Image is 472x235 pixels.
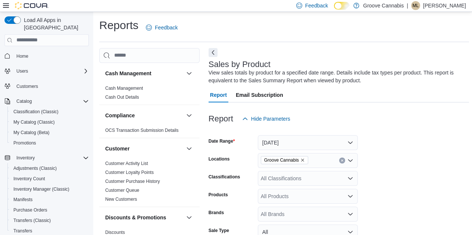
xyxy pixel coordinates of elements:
span: Groove Cannabis [264,156,299,164]
button: Inventory [13,153,38,162]
button: Classification (Classic) [7,107,92,117]
a: Inventory Count [10,174,48,183]
span: Transfers [13,228,32,234]
span: Customers [16,83,38,89]
label: Locations [209,156,230,162]
span: Adjustments (Classic) [10,164,89,173]
span: Inventory Manager (Classic) [13,186,69,192]
button: Discounts & Promotions [105,214,183,221]
input: Dark Mode [334,2,350,10]
button: Clear input [339,158,345,163]
span: Inventory [16,155,35,161]
h3: Report [209,114,233,123]
button: Inventory Count [7,174,92,184]
span: Inventory Count [10,174,89,183]
button: Manifests [7,194,92,205]
button: Hide Parameters [239,111,293,126]
button: [DATE] [258,135,358,150]
button: Adjustments (Classic) [7,163,92,174]
a: Transfers (Classic) [10,216,54,225]
div: Customer [99,159,200,207]
span: Customer Purchase History [105,178,160,184]
span: Purchase Orders [10,206,89,215]
span: Feedback [305,2,328,9]
span: Users [16,68,28,74]
a: Customers [13,82,41,91]
a: New Customers [105,197,137,202]
span: Adjustments (Classic) [13,165,57,171]
button: Compliance [105,112,183,119]
button: Promotions [7,138,92,148]
button: Cash Management [185,69,194,78]
img: Cova [15,2,49,9]
a: Customer Activity List [105,161,148,166]
button: Open list of options [347,211,353,217]
span: Inventory Count [13,176,45,182]
p: [PERSON_NAME] [423,1,466,10]
span: Load All Apps in [GEOGRAPHIC_DATA] [21,16,89,31]
span: Report [210,88,227,102]
span: Classification (Classic) [10,107,89,116]
button: Transfers (Classic) [7,215,92,226]
a: Customer Loyalty Points [105,170,154,175]
button: Customers [1,81,92,92]
span: Customer Activity List [105,161,148,166]
label: Sale Type [209,228,229,234]
a: Classification (Classic) [10,107,62,116]
a: Discounts [105,230,125,235]
button: Open list of options [347,193,353,199]
span: Classification (Classic) [13,109,59,115]
span: Transfers (Classic) [13,217,51,223]
button: Discounts & Promotions [185,213,194,222]
p: | [407,1,408,10]
span: Purchase Orders [13,207,47,213]
span: Customer Loyalty Points [105,169,154,175]
button: Inventory Manager (Classic) [7,184,92,194]
a: Customer Purchase History [105,179,160,184]
button: Catalog [13,97,35,106]
a: Cash Management [105,86,143,91]
a: Home [13,52,31,61]
button: Inventory [1,153,92,163]
div: Cash Management [99,84,200,105]
h3: Compliance [105,112,135,119]
span: Promotions [10,139,89,147]
label: Products [209,192,228,198]
button: My Catalog (Classic) [7,117,92,127]
button: Remove Groove Cannabis from selection in this group [300,158,305,162]
span: Catalog [16,98,32,104]
h3: Discounts & Promotions [105,214,166,221]
a: Promotions [10,139,39,147]
span: Promotions [13,140,36,146]
div: View sales totals by product for a specified date range. Details include tax types per product. T... [209,69,465,85]
h3: Sales by Product [209,60,271,69]
span: My Catalog (Beta) [10,128,89,137]
label: Classifications [209,174,240,180]
h3: Customer [105,145,129,152]
span: Cash Management [105,85,143,91]
span: OCS Transaction Submission Details [105,127,179,133]
button: Next [209,48,218,57]
span: Customers [13,82,89,91]
a: My Catalog (Classic) [10,118,58,127]
span: Inventory Manager (Classic) [10,185,89,194]
span: Email Subscription [236,88,283,102]
a: Manifests [10,195,35,204]
span: Hide Parameters [251,115,290,123]
button: Users [13,67,31,76]
span: Users [13,67,89,76]
span: Groove Cannabis [261,156,308,164]
button: My Catalog (Beta) [7,127,92,138]
a: Customer Queue [105,188,139,193]
button: Catalog [1,96,92,107]
button: Open list of options [347,175,353,181]
span: Catalog [13,97,89,106]
button: Compliance [185,111,194,120]
h3: Cash Management [105,70,151,77]
span: ML [413,1,419,10]
label: Brands [209,210,224,216]
button: Home [1,51,92,61]
span: New Customers [105,196,137,202]
h1: Reports [99,18,138,33]
span: Home [13,51,89,61]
